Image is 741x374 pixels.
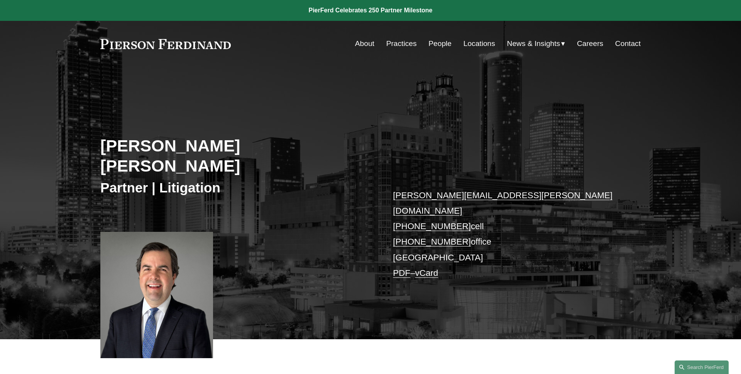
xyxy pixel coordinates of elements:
a: Search this site [675,360,729,374]
a: [PHONE_NUMBER] [393,237,471,246]
a: People [428,36,452,51]
a: vCard [415,268,438,278]
h3: Partner | Litigation [100,179,370,196]
a: Practices [386,36,417,51]
p: cell office [GEOGRAPHIC_DATA] – [393,188,618,281]
h2: [PERSON_NAME] [PERSON_NAME] [100,136,370,176]
a: Locations [464,36,495,51]
a: [PERSON_NAME][EMAIL_ADDRESS][PERSON_NAME][DOMAIN_NAME] [393,190,612,216]
span: News & Insights [507,37,560,51]
a: PDF [393,268,410,278]
a: Careers [577,36,603,51]
a: About [355,36,374,51]
a: folder dropdown [507,36,565,51]
a: [PHONE_NUMBER] [393,221,471,231]
a: Contact [615,36,641,51]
